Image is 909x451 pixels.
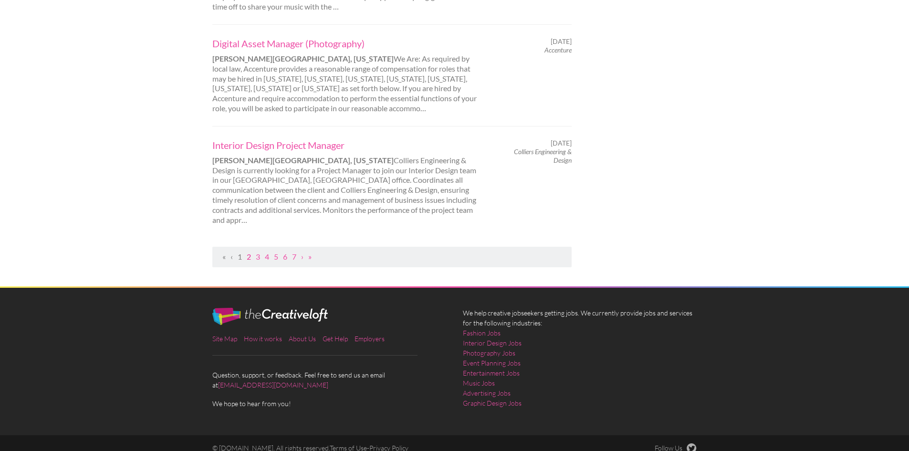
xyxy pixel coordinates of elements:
img: The Creative Loft [212,308,328,325]
div: We Are: As required by local law, Accenture provides a reasonable range of compensation for roles... [204,37,486,114]
span: First Page [222,252,226,261]
a: Interior Design Jobs [463,338,522,348]
a: Advertising Jobs [463,388,511,398]
a: How it works [244,335,282,343]
a: Interior Design Project Manager [212,139,478,151]
a: Graphic Design Jobs [463,398,522,408]
em: Colliers Engineering & Design [514,147,572,164]
a: Page 6 [283,252,287,261]
a: Site Map [212,335,237,343]
span: We hope to hear from you! [212,399,446,409]
a: About Us [289,335,316,343]
a: Page 1 [238,252,242,261]
div: Colliers Engineering & Design is currently looking for a Project Manager to join our Interior Des... [204,139,486,225]
a: Page 5 [274,252,278,261]
a: Fashion Jobs [463,328,501,338]
div: Question, support, or feedback. Feel free to send us an email at [204,308,455,409]
a: Photography Jobs [463,348,515,358]
a: Last Page, Page 38 [308,252,312,261]
span: Previous Page [230,252,233,261]
a: Music Jobs [463,378,495,388]
a: Next Page [301,252,303,261]
a: Entertainment Jobs [463,368,520,378]
a: Page 7 [292,252,296,261]
div: We help creative jobseekers getting jobs. We currently provide jobs and services for the followin... [455,308,705,416]
a: Page 2 [247,252,251,261]
em: Accenture [544,46,572,54]
a: Event Planning Jobs [463,358,521,368]
a: Get Help [323,335,348,343]
a: [EMAIL_ADDRESS][DOMAIN_NAME] [218,381,328,389]
strong: [PERSON_NAME][GEOGRAPHIC_DATA], [US_STATE] [212,156,394,165]
a: Employers [355,335,385,343]
a: Page 4 [265,252,269,261]
strong: [PERSON_NAME][GEOGRAPHIC_DATA], [US_STATE] [212,54,394,63]
span: [DATE] [551,139,572,147]
a: Page 3 [256,252,260,261]
a: Digital Asset Manager (Photography) [212,37,478,50]
span: [DATE] [551,37,572,46]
